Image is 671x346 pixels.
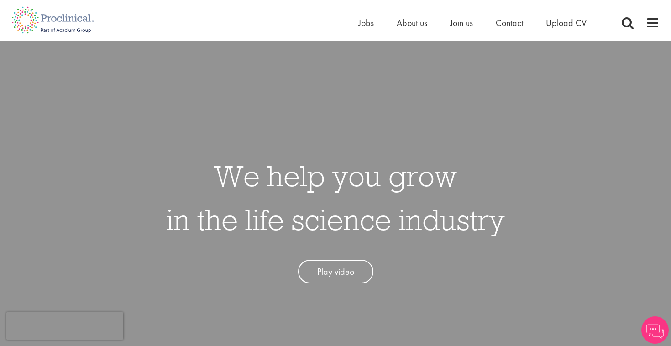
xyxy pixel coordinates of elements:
[358,17,374,29] a: Jobs
[641,316,669,344] img: Chatbot
[450,17,473,29] a: Join us
[397,17,427,29] a: About us
[166,154,505,241] h1: We help you grow in the life science industry
[546,17,587,29] a: Upload CV
[496,17,523,29] a: Contact
[298,260,373,284] a: Play video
